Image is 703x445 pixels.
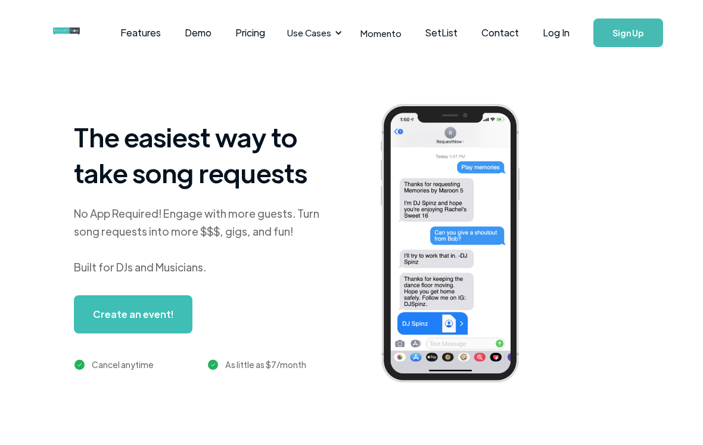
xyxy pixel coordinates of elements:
[208,360,218,370] img: green checkmark
[92,357,154,372] div: Cancel anytime
[368,97,549,394] img: iphone screenshot
[349,16,413,51] a: Momento
[469,14,531,51] a: Contact
[287,26,331,39] div: Use Cases
[108,14,173,51] a: Features
[531,12,581,54] a: Log In
[53,21,79,45] a: home
[225,357,306,372] div: As little as $7/month
[53,27,102,36] img: requestnow logo
[593,18,663,47] a: Sign Up
[280,14,346,51] div: Use Cases
[413,14,469,51] a: SetList
[74,295,192,333] a: Create an event!
[223,14,277,51] a: Pricing
[74,119,335,190] h1: The easiest way to take song requests
[173,14,223,51] a: Demo
[74,360,85,370] img: green checkmark
[74,205,335,276] div: No App Required! Engage with more guests. Turn song requests into more $$$, gigs, and fun! Built ...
